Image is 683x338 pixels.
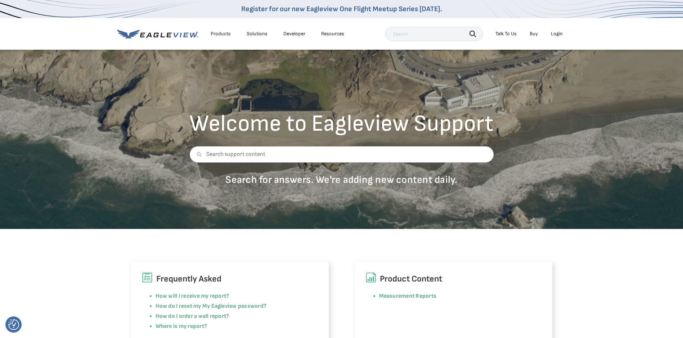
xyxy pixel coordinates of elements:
img: Revisit consent button [8,319,19,330]
a: Developer [283,31,305,37]
div: Solutions [247,31,268,37]
button: Consent Preferences [8,319,19,330]
a: How do I reset my My Eagleview password? [156,303,267,310]
input: Search [385,27,483,41]
h6: Product Content [365,272,542,286]
a: Where is my report? [156,323,207,330]
a: Register for our new Eagleview One Flight Meetup Series [DATE]. [241,5,442,13]
input: Search support content [189,146,494,163]
a: How do I order a wall report? [156,313,229,320]
div: Products [211,31,231,37]
div: Login [551,31,563,37]
div: Resources [321,31,344,37]
a: How will I receive my report? [156,293,229,299]
p: Search for answers. We're adding new content daily. [189,173,494,186]
div: Talk To Us [495,31,517,37]
a: Measurement Reports [379,293,437,299]
h2: Welcome to Eagleview Support [189,112,494,135]
h6: Frequently Asked [142,272,318,286]
a: Buy [530,31,538,37]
